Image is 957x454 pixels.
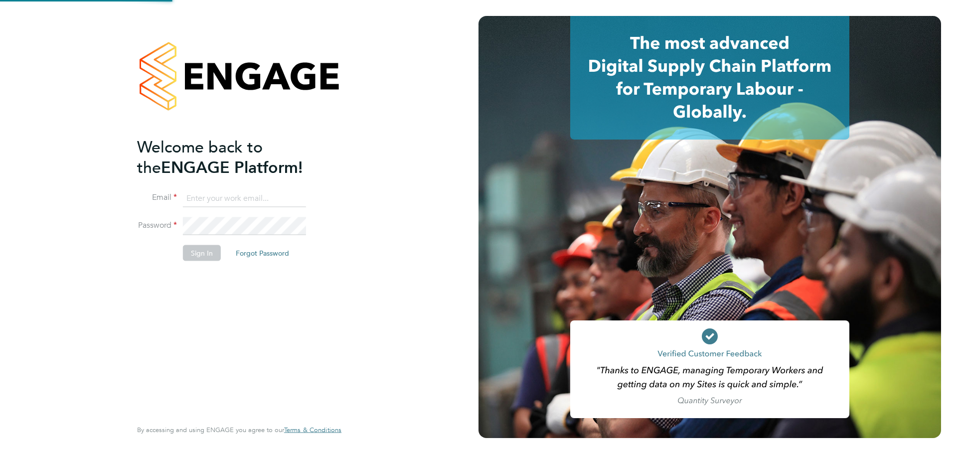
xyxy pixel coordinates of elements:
span: Welcome back to the [137,137,263,177]
a: Terms & Conditions [284,426,341,434]
input: Enter your work email... [183,189,306,207]
span: By accessing and using ENGAGE you agree to our [137,426,341,434]
button: Sign In [183,245,221,261]
h2: ENGAGE Platform! [137,137,331,177]
button: Forgot Password [228,245,297,261]
label: Email [137,192,177,203]
label: Password [137,220,177,231]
